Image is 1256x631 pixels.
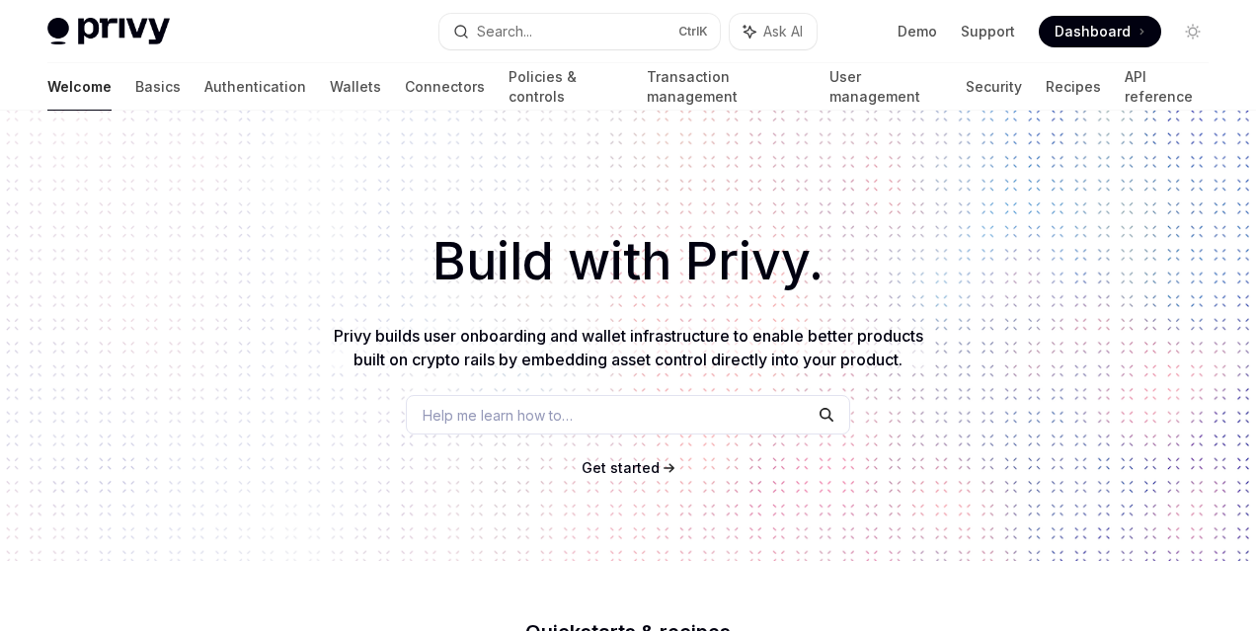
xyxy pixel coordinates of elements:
span: Ctrl K [678,24,708,39]
a: Authentication [204,63,306,111]
a: Security [966,63,1022,111]
a: User management [829,63,942,111]
div: Search... [477,20,532,43]
a: Dashboard [1039,16,1161,47]
img: light logo [47,18,170,45]
a: Wallets [330,63,381,111]
a: Get started [582,458,660,478]
a: Transaction management [647,63,806,111]
a: Support [961,22,1015,41]
span: Get started [582,459,660,476]
a: Basics [135,63,181,111]
a: Connectors [405,63,485,111]
span: Dashboard [1055,22,1131,41]
h1: Build with Privy. [32,223,1224,300]
a: API reference [1125,63,1209,111]
button: Search...CtrlK [439,14,719,49]
a: Demo [898,22,937,41]
span: Privy builds user onboarding and wallet infrastructure to enable better products built on crypto ... [334,326,923,369]
a: Recipes [1046,63,1101,111]
button: Toggle dark mode [1177,16,1209,47]
a: Policies & controls [509,63,623,111]
a: Welcome [47,63,112,111]
button: Ask AI [730,14,817,49]
span: Ask AI [763,22,803,41]
span: Help me learn how to… [423,405,573,426]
